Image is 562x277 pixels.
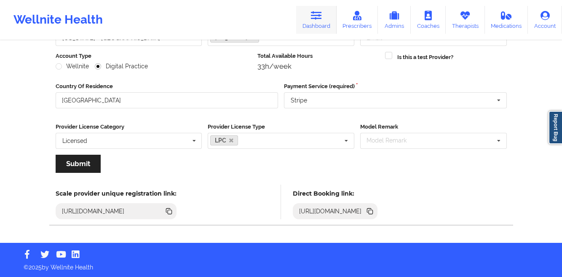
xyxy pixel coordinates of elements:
label: Total Available Hours [257,52,379,60]
div: [URL][DOMAIN_NAME] [59,207,128,215]
a: Admins [378,6,411,34]
div: Stripe [291,97,307,103]
div: [US_STATE] - [GEOGRAPHIC_DATA] [62,35,160,41]
div: Model Remark [364,136,419,145]
p: © 2025 by Wellnite Health [18,257,544,272]
a: Dashboard [296,6,337,34]
a: Account [528,6,562,34]
label: Wellnite [56,63,89,70]
label: Payment Service (required) [284,82,507,91]
div: 33h/week [257,62,379,70]
div: [URL][DOMAIN_NAME] [296,207,365,215]
label: Account Type [56,52,252,60]
div: Licensed [62,138,87,144]
label: Provider License Type [208,123,354,131]
a: Report Bug [549,111,562,144]
a: Medications [485,6,528,34]
label: Model Remark [360,123,507,131]
button: Submit [56,155,101,173]
a: Coaches [411,6,446,34]
a: Prescribers [337,6,378,34]
h5: Scale provider unique registration link: [56,190,177,197]
label: Is this a test Provider? [397,53,453,62]
label: Country Of Residence [56,82,278,91]
label: Digital Practice [95,63,148,70]
h5: Direct Booking link: [293,190,377,197]
label: Provider License Category [56,123,202,131]
a: LPC [210,135,238,145]
a: Therapists [446,6,485,34]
